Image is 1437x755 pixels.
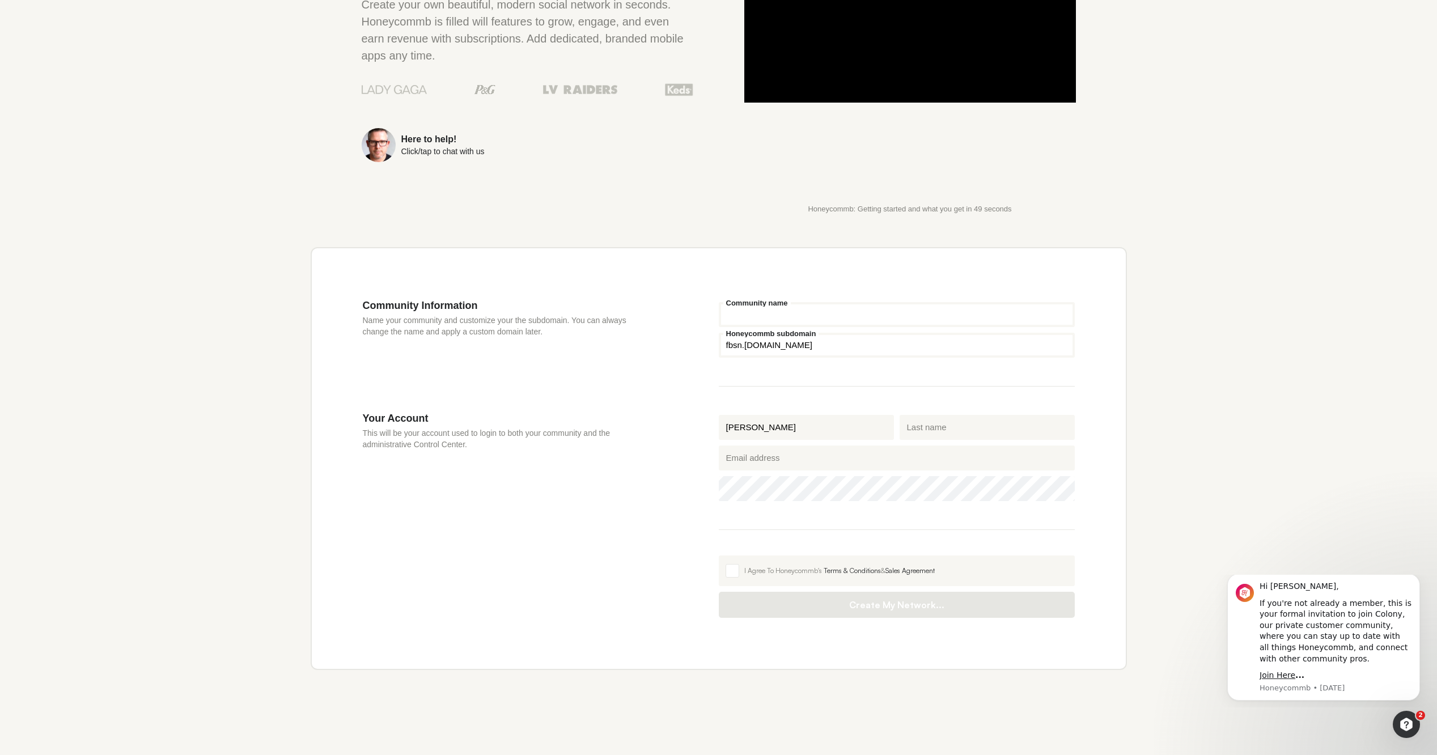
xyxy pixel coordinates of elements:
div: If you're not already a member, this is your formal invitation to join Colony, our private custom... [49,23,201,90]
div: Click/tap to chat with us [401,147,485,155]
b: ... [49,96,94,105]
div: Hi [PERSON_NAME], [49,6,201,18]
span: Create My Network... [730,599,1063,610]
button: Create My Network... [719,592,1075,618]
a: Terms & Conditions [824,566,881,575]
a: Join Here [49,96,85,105]
p: Honeycommb: Getting started and what you get in 49 seconds [744,205,1076,213]
span: 2 [1416,711,1425,720]
a: Sales Agreement [885,566,935,575]
img: Profile image for Honeycommb [26,9,44,27]
h3: Your Account [363,412,651,425]
label: Community name [723,299,791,307]
div: I Agree To Honeycommb's & [744,566,1068,576]
iframe: Intercom live chat [1393,711,1420,738]
img: Procter & Gamble [474,85,495,94]
img: Sean [362,128,396,162]
iframe: Intercom notifications message [1210,575,1437,707]
h3: Community Information [363,299,651,312]
label: Honeycommb subdomain [723,330,819,337]
img: Lady Gaga [362,81,427,98]
a: Here to help!Click/tap to chat with us [362,128,693,162]
input: your-subdomain.honeycommb.com [719,333,1075,358]
input: Community name [719,302,1075,327]
p: Name your community and customize your the subdomain. You can always change the name and apply a ... [363,315,651,337]
img: Keds [665,82,693,97]
input: Last name [900,415,1075,440]
p: This will be your account used to login to both your community and the administrative Control Cen... [363,427,651,450]
div: Message content [49,6,201,107]
div: Here to help! [401,135,485,144]
input: First name [719,415,894,440]
img: Las Vegas Raiders [543,85,617,94]
p: Message from Honeycommb, sent 1d ago [49,108,201,118]
input: Email address [719,446,1075,470]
